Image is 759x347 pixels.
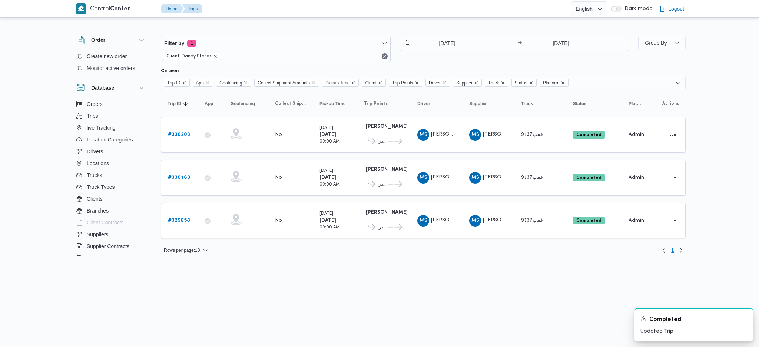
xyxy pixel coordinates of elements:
span: Geofencing [219,79,242,87]
span: MS [471,172,479,184]
div: No [275,217,282,224]
button: live Tracking [73,122,149,134]
div: Database [70,98,152,258]
div: Muhammad Slah Aldin Said Muhammad [417,129,429,141]
span: Collect Shipment Amounts [254,79,319,87]
span: Admin [629,132,644,137]
button: Monitor active orders [73,62,149,74]
button: Supplier Contracts [73,240,149,252]
b: # 330160 [168,175,190,180]
b: [PERSON_NAME] العباسية [366,210,427,215]
span: Completed [649,316,681,324]
small: 09:00 AM [319,226,340,230]
span: Truck [488,79,499,87]
span: live Tracking [87,123,116,132]
span: Trip ID [167,79,180,87]
div: Muhammad Slah Aldin Said Muhammad [469,172,481,184]
button: Remove Trip ID from selection in this group [182,81,186,85]
span: Platform [629,101,642,107]
button: Locations [73,157,149,169]
span: Suppliers [87,230,108,239]
button: Branches [73,205,149,217]
span: Completed [573,174,605,181]
button: Pickup Time [316,98,354,110]
span: App [193,79,213,87]
span: [PERSON_NAME] [483,175,525,180]
span: Collect Shipment Amounts [275,101,306,107]
button: Database [76,83,146,92]
h3: Database [91,83,114,92]
span: قسم شبرا [377,137,387,146]
span: Trip Points [389,79,422,87]
b: [PERSON_NAME] العباسية [366,124,427,129]
b: [DATE] [319,132,336,137]
span: قسم شبرا [377,223,387,232]
button: Drivers [73,146,149,157]
p: Updated Trip [640,327,747,335]
span: Status [573,101,587,107]
input: Press the down key to open a popover containing a calendar. [524,36,598,51]
span: MS [420,129,427,141]
button: Create new order [73,50,149,62]
b: # 329858 [168,218,190,223]
h3: Order [91,36,105,44]
span: Status [515,79,527,87]
button: Actions [667,215,679,227]
small: 09:00 AM [319,183,340,187]
button: Open list of options [675,80,681,86]
span: Client [362,79,386,87]
button: Trip IDSorted in descending order [165,98,194,110]
b: Completed [576,176,601,180]
button: Devices [73,252,149,264]
span: MS [420,172,427,184]
span: Create new order [87,52,127,61]
span: 1 [671,246,674,255]
span: قسم شبرا [377,180,387,189]
div: Order [70,50,152,77]
button: Filter by1 active filters [161,36,390,51]
button: Order [76,36,146,44]
a: #329858 [168,216,190,225]
button: Remove Client from selection in this group [378,81,382,85]
span: [PERSON_NAME] [431,132,473,137]
span: [PERSON_NAME] [431,218,473,223]
span: Clients [87,194,103,203]
span: الهرم، [403,137,404,146]
button: Remove Platform from selection in this group [561,81,565,85]
div: No [275,174,282,181]
span: [PERSON_NAME] [483,218,525,223]
span: Platform [543,79,560,87]
button: App [202,98,220,110]
button: Platform [626,98,645,110]
span: Trips [87,111,98,120]
button: Trips [182,4,202,13]
input: Press the down key to open a popover containing a calendar. [400,36,484,51]
span: Branches [87,206,109,215]
b: [PERSON_NAME] العباسية [366,167,427,172]
div: Muhammad Slah Aldin Said Muhammad [469,215,481,227]
button: Geofencing [228,98,265,110]
button: Actions [667,129,679,141]
a: #330160 [168,173,190,182]
button: Remove Status from selection in this group [529,81,533,85]
b: [DATE] [319,175,336,180]
span: Geofencing [216,79,251,87]
b: Completed [576,133,601,137]
button: Actions [667,172,679,184]
span: Pickup Time [319,101,345,107]
button: Page 1 of 1 [668,246,677,255]
span: Platform [540,79,569,87]
button: Next page [677,246,686,255]
span: قفب9137 [521,132,543,137]
span: Trip Points [392,79,413,87]
span: Driver [429,79,441,87]
span: Trip Points [364,101,388,107]
button: Remove Pickup Time from selection in this group [351,81,355,85]
span: Logout [668,4,684,13]
span: Trucks [87,171,102,180]
div: Muhammad Slah Aldin Said Muhammad [469,129,481,141]
span: MS [420,215,427,227]
div: No [275,131,282,138]
button: Rows per page:10 [161,246,212,255]
button: Orders [73,98,149,110]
